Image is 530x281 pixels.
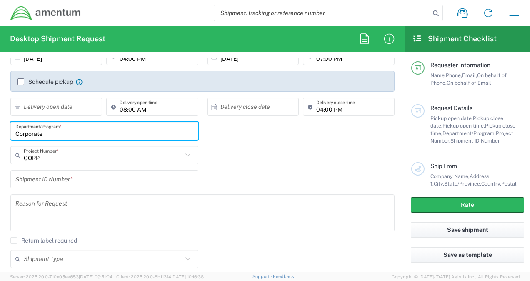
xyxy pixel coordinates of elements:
span: City, [434,181,444,187]
h2: Desktop Shipment Request [10,34,105,44]
span: Shipment ID Number [450,138,500,144]
span: Name, [430,72,446,78]
img: dyncorp [10,5,81,21]
button: Save shipment [411,222,524,238]
button: Save as template [411,247,524,263]
span: State/Province, [444,181,481,187]
span: Request Details [430,105,472,111]
span: Client: 2025.20.0-8b113f4 [116,274,204,279]
a: Support [252,274,273,279]
span: Server: 2025.20.0-710e05ee653 [10,274,112,279]
span: Pickup open date, [430,115,473,121]
input: Shipment, tracking or reference number [214,5,430,21]
span: Copyright © [DATE]-[DATE] Agistix Inc., All Rights Reserved [392,273,520,281]
span: Department/Program, [442,130,496,136]
label: Schedule pickup [17,78,73,85]
h2: Shipment Checklist [412,34,497,44]
span: Ship From [430,163,457,169]
span: Email, [462,72,477,78]
button: Rate [411,197,524,213]
span: On behalf of Email [447,80,491,86]
a: Feedback [273,274,294,279]
span: [DATE] 10:16:38 [171,274,204,279]
span: [DATE] 09:51:04 [79,274,112,279]
span: Pickup open time, [442,123,485,129]
span: Phone, [446,72,462,78]
span: Country, [481,181,501,187]
label: Return label required [10,237,77,244]
span: Requester Information [430,62,490,68]
span: Company Name, [430,173,470,179]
